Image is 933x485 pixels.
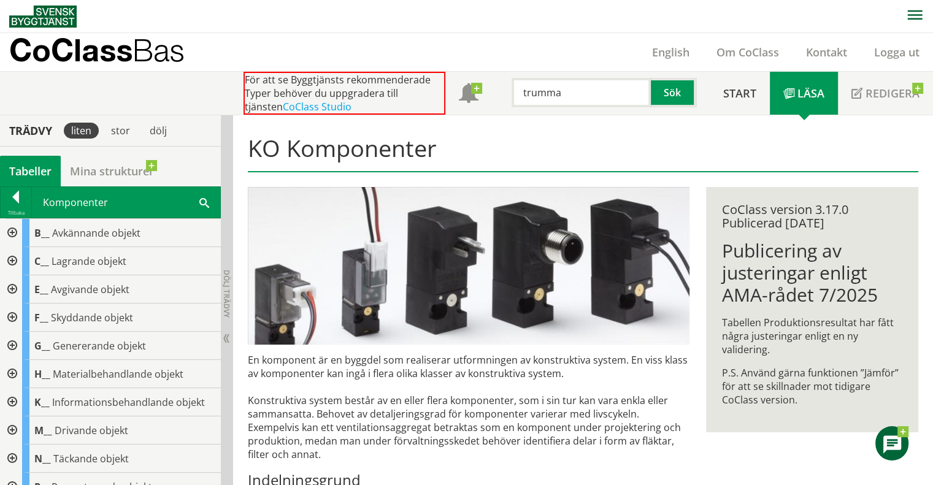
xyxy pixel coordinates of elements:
[52,395,205,409] span: Informationsbehandlande objekt
[866,86,920,101] span: Redigera
[651,78,696,107] button: Sök
[248,134,919,172] h1: KO Komponenter
[221,270,232,318] span: Dölj trädvy
[142,123,174,139] div: dölj
[723,86,756,101] span: Start
[34,283,48,296] span: E__
[639,45,703,59] a: English
[838,72,933,115] a: Redigera
[52,226,140,240] span: Avkännande objekt
[34,452,51,465] span: N__
[104,123,137,139] div: stor
[722,240,902,306] h1: Publicering av justeringar enligt AMA-rådet 7/2025
[34,226,50,240] span: B__
[722,316,902,356] p: Tabellen Produktionsresultat har fått några justeringar enligt en ny validering.
[1,208,31,218] div: Tillbaka
[793,45,861,59] a: Kontakt
[34,395,50,409] span: K__
[34,254,49,268] span: C__
[61,156,163,186] a: Mina strukturer
[512,78,651,107] input: Sök
[199,196,209,208] span: Sök i tabellen
[9,33,211,71] a: CoClassBas
[797,86,824,101] span: Läsa
[9,6,77,28] img: Svensk Byggtjänst
[34,311,48,324] span: F__
[710,72,770,115] a: Start
[722,203,902,230] div: CoClass version 3.17.0 Publicerad [DATE]
[244,72,445,115] div: För att se Byggtjänsts rekommenderade Typer behöver du uppgradera till tjänsten
[55,424,128,437] span: Drivande objekt
[64,123,99,139] div: liten
[51,283,129,296] span: Avgivande objekt
[34,367,50,381] span: H__
[722,366,902,407] p: P.S. Använd gärna funktionen ”Jämför” för att se skillnader mot tidigare CoClass version.
[53,452,129,465] span: Täckande objekt
[34,424,52,437] span: M__
[9,43,185,57] p: CoClass
[53,367,183,381] span: Materialbehandlande objekt
[32,187,220,218] div: Komponenter
[770,72,838,115] a: Läsa
[132,32,185,68] span: Bas
[53,339,146,353] span: Genererande objekt
[459,85,478,104] span: Notifikationer
[2,124,59,137] div: Trädvy
[861,45,933,59] a: Logga ut
[34,339,50,353] span: G__
[248,187,689,345] img: pilotventiler.jpg
[283,100,351,113] a: CoClass Studio
[52,254,126,268] span: Lagrande objekt
[51,311,133,324] span: Skyddande objekt
[703,45,793,59] a: Om CoClass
